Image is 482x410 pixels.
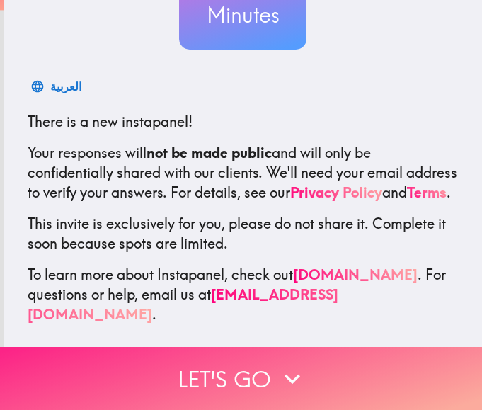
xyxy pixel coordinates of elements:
[28,285,338,323] a: [EMAIL_ADDRESS][DOMAIN_NAME]
[293,266,418,283] a: [DOMAIN_NAME]
[147,144,272,161] b: not be made public
[407,183,447,201] a: Terms
[50,76,81,96] div: العربية
[28,143,458,203] p: Your responses will and will only be confidentially shared with our clients. We'll need your emai...
[28,265,458,324] p: To learn more about Instapanel, check out . For questions or help, email us at .
[28,214,458,254] p: This invite is exclusively for you, please do not share it. Complete it soon because spots are li...
[290,183,382,201] a: Privacy Policy
[28,113,193,130] span: There is a new instapanel!
[28,72,87,101] button: العربية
